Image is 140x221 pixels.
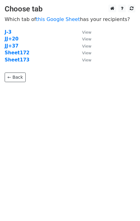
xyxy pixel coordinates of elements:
[76,50,91,56] a: View
[36,16,80,22] a: this Google Sheet
[82,51,91,55] small: View
[76,57,91,63] a: View
[82,37,91,41] small: View
[82,58,91,62] small: View
[5,50,29,56] a: Sheet172
[5,43,19,49] a: JJ+37
[76,43,91,49] a: View
[5,16,135,23] p: Which tab of has your recipients?
[5,57,29,63] a: Sheet173
[82,30,91,35] small: View
[5,29,11,35] a: J-3
[82,44,91,48] small: View
[76,29,91,35] a: View
[5,5,135,14] h3: Choose tab
[76,36,91,42] a: View
[5,36,19,42] a: JJ+20
[5,73,26,82] a: ← Back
